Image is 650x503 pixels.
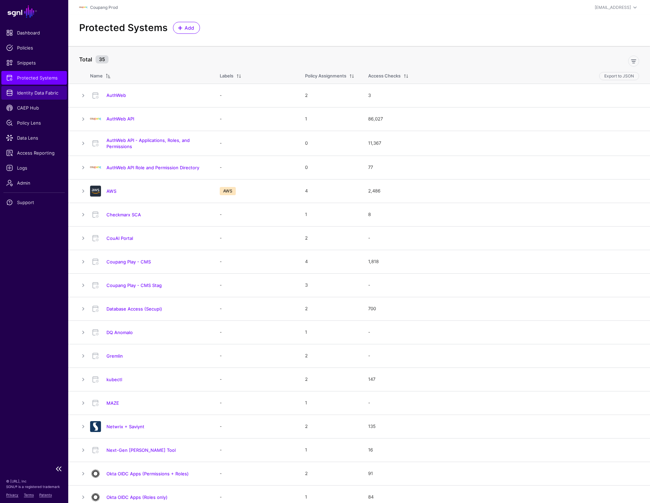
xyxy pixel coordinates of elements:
td: 1 [298,107,361,131]
a: AuthWeb API Role and Permission Directory [106,165,199,170]
span: Logs [6,164,62,171]
span: Policies [6,44,62,51]
div: 86,027 [368,116,639,123]
a: Patents [39,493,52,497]
td: - [213,273,298,297]
td: 3 [298,273,361,297]
span: Access Reporting [6,149,62,156]
td: - [213,438,298,462]
div: - [368,235,639,242]
a: AuthWeb [106,92,126,98]
div: 91 [368,470,639,477]
a: Policy Lens [1,116,67,130]
td: - [213,203,298,226]
button: Export to JSON [599,72,639,80]
a: AuthWeb API [106,116,134,121]
td: - [213,156,298,179]
td: - [213,344,298,368]
img: svg+xml;base64,PHN2ZyBpZD0iTG9nbyIgeG1sbnM9Imh0dHA6Ly93d3cudzMub3JnLzIwMDAvc3ZnIiB3aWR0aD0iMTIxLj... [90,114,101,125]
span: Data Lens [6,134,62,141]
td: 1 [298,320,361,344]
a: Admin [1,176,67,190]
a: Gremlin [106,353,123,359]
td: 1 [298,391,361,415]
td: - [213,297,298,320]
a: Snippets [1,56,67,70]
div: 135 [368,423,639,430]
td: - [213,226,298,250]
img: svg+xml;base64,PHN2ZyBpZD0iTG9nbyIgeG1sbnM9Imh0dHA6Ly93d3cudzMub3JnLzIwMDAvc3ZnIiB3aWR0aD0iMTIxLj... [90,162,101,173]
a: Netwrix + Saviynt [106,424,144,429]
p: SGNL® is a registered trademark [6,484,62,489]
div: - [368,282,639,289]
small: 35 [96,55,109,63]
div: Access Checks [368,73,401,80]
a: AuthWeb API - Applications, Roles, and Permissions [106,138,190,149]
img: svg+xml;base64,PHN2ZyB3aWR0aD0iNjQiIGhlaWdodD0iNjQiIHZpZXdCb3g9IjAgMCA2NCA2NCIgZmlsbD0ibm9uZSIgeG... [90,186,101,197]
td: 2 [298,226,361,250]
div: 77 [368,164,639,171]
a: Terms [24,493,34,497]
div: 84 [368,494,639,501]
td: 2 [298,344,361,368]
td: - [213,84,298,107]
img: svg+xml;base64,PHN2ZyBpZD0iTG9nbyIgeG1sbnM9Imh0dHA6Ly93d3cudzMub3JnLzIwMDAvc3ZnIiB3aWR0aD0iMTIxLj... [79,3,87,12]
div: 16 [368,447,639,454]
td: 2 [298,462,361,485]
td: - [213,320,298,344]
td: - [213,250,298,273]
td: - [213,391,298,415]
div: 700 [368,305,639,312]
h2: Protected Systems [79,22,168,34]
span: Policy Lens [6,119,62,126]
a: Next-Gen [PERSON_NAME] Tool [106,447,176,453]
div: 3 [368,92,639,99]
p: © [URL], Inc [6,478,62,484]
a: Checkmarx SCA [106,212,141,217]
span: Support [6,199,62,206]
span: Snippets [6,59,62,66]
div: 8 [368,211,639,218]
td: - [213,462,298,485]
a: Policies [1,41,67,55]
div: Labels [220,73,233,80]
a: Coupang Prod [90,5,118,10]
a: Access Reporting [1,146,67,160]
span: Identity Data Fabric [6,89,62,96]
td: - [213,368,298,391]
td: 2 [298,368,361,391]
a: Logs [1,161,67,175]
div: - [368,353,639,359]
span: CAEP Hub [6,104,62,111]
div: 2,486 [368,188,639,195]
a: Coupang Play - CMS [106,259,151,264]
a: Database Access (Secupi) [106,306,162,312]
a: Add [173,22,200,34]
strong: Total [79,56,92,63]
a: kubectl [106,377,122,382]
span: Protected Systems [6,74,62,81]
td: 0 [298,156,361,179]
a: CouAI Portal [106,235,133,241]
a: Okta OIDC Apps (Roles only) [106,494,168,500]
a: MAZE [106,400,119,406]
div: Name [90,73,103,80]
td: 1 [298,438,361,462]
td: - [213,107,298,131]
div: Policy Assignments [305,73,346,80]
div: 1,818 [368,258,639,265]
div: - [368,329,639,336]
a: Okta OIDC Apps (Permissions + Roles) [106,471,189,476]
td: 4 [298,250,361,273]
a: SGNL [4,4,64,19]
td: - [213,131,298,156]
span: AWS [220,187,236,195]
div: 11,367 [368,140,639,147]
a: AWS [106,188,116,194]
span: Add [184,24,195,31]
span: Dashboard [6,29,62,36]
a: Identity Data Fabric [1,86,67,100]
a: Data Lens [1,131,67,145]
a: DQ Anomalo [106,330,133,335]
a: CAEP Hub [1,101,67,115]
